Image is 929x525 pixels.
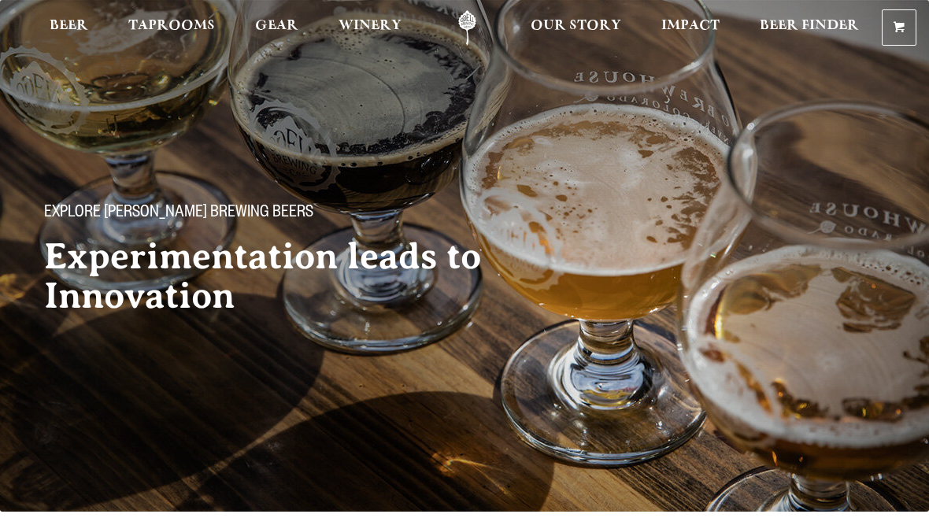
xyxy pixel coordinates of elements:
a: Odell Home [438,10,497,46]
span: Beer Finder [760,20,859,32]
a: Beer [39,10,98,46]
a: Beer Finder [749,10,869,46]
a: Taprooms [118,10,225,46]
span: Our Story [531,20,621,32]
span: Winery [339,20,402,32]
span: Beer [50,20,88,32]
a: Our Story [520,10,631,46]
span: Explore [PERSON_NAME] Brewing Beers [44,204,313,224]
a: Winery [328,10,412,46]
span: Taprooms [128,20,215,32]
span: Impact [661,20,720,32]
h2: Experimentation leads to Innovation [44,237,535,316]
a: Impact [651,10,730,46]
a: Gear [245,10,309,46]
span: Gear [255,20,298,32]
